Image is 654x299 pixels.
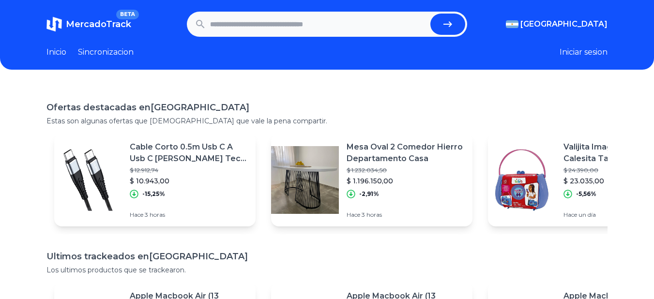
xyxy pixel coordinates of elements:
p: $ 1.196.150,00 [347,176,465,186]
span: BETA [116,10,139,19]
p: Hace 3 horas [347,211,465,219]
img: MercadoTrack [46,16,62,32]
img: Featured image [54,146,122,214]
a: Inicio [46,46,66,58]
p: $ 12.912,74 [130,166,248,174]
p: Estas son algunas ofertas que [DEMOGRAPHIC_DATA] que vale la pena compartir. [46,116,608,126]
p: -15,25% [142,190,165,198]
p: Hace 3 horas [130,211,248,219]
p: $ 1.232.034,50 [347,166,465,174]
a: Featured imageMesa Oval 2 Comedor Hierro Departamento Casa$ 1.232.034,50$ 1.196.150,00-2,91%Hace ... [271,134,472,226]
p: Cable Corto 0.5m Usb C A Usb C [PERSON_NAME] Tech Compatible Carplay [130,141,248,164]
img: Featured image [271,146,339,214]
button: Iniciar sesion [560,46,608,58]
h1: Ofertas destacadas en [GEOGRAPHIC_DATA] [46,101,608,114]
img: Featured image [488,146,556,214]
a: Featured imageCable Corto 0.5m Usb C A Usb C [PERSON_NAME] Tech Compatible Carplay$ 12.912,74$ 10... [54,134,256,226]
a: Sincronizacion [78,46,134,58]
a: MercadoTrackBETA [46,16,131,32]
button: [GEOGRAPHIC_DATA] [506,18,608,30]
span: MercadoTrack [66,19,131,30]
p: Los ultimos productos que se trackearon. [46,265,608,275]
p: Mesa Oval 2 Comedor Hierro Departamento Casa [347,141,465,164]
p: -2,91% [359,190,379,198]
p: -5,56% [576,190,596,198]
h1: Ultimos trackeados en [GEOGRAPHIC_DATA] [46,250,608,263]
p: $ 10.943,00 [130,176,248,186]
span: [GEOGRAPHIC_DATA] [520,18,608,30]
img: Argentina [506,20,518,28]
